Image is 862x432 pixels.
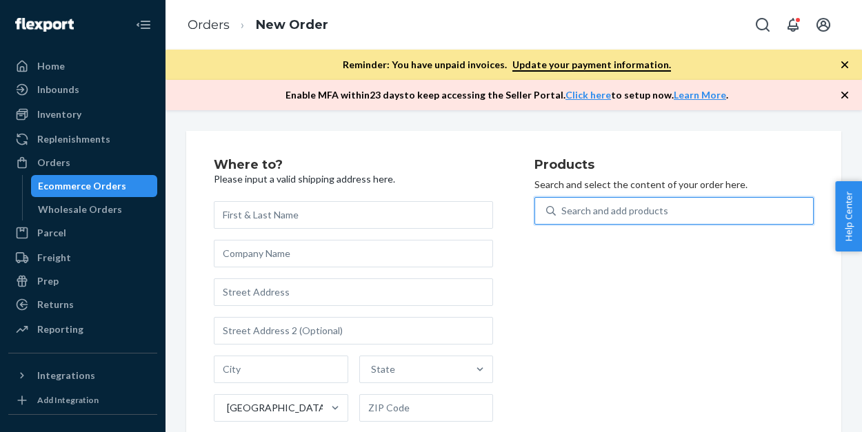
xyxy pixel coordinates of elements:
div: Integrations [37,369,95,382]
p: Reminder: You have unpaid invoices. [343,58,671,72]
div: Returns [37,298,74,311]
a: Returns [8,294,157,316]
a: Home [8,55,157,77]
input: [GEOGRAPHIC_DATA] [225,401,227,415]
div: Parcel [37,226,66,240]
a: Replenishments [8,128,157,150]
img: Flexport logo [15,18,74,32]
div: [GEOGRAPHIC_DATA] [227,401,328,415]
div: Prep [37,274,59,288]
a: Parcel [8,222,157,244]
button: Close Navigation [130,11,157,39]
a: Add Integration [8,392,157,409]
div: Inventory [37,107,81,121]
a: Prep [8,270,157,292]
div: Replenishments [37,132,110,146]
div: Freight [37,251,71,265]
p: Enable MFA within 23 days to keep accessing the Seller Portal. to setup now. . [285,88,728,102]
div: Home [37,59,65,73]
a: Reporting [8,318,157,340]
a: New Order [256,17,328,32]
button: Integrations [8,364,157,387]
div: Inbounds [37,83,79,96]
div: Add Integration [37,394,99,406]
a: Click here [565,89,611,101]
button: Open notifications [779,11,807,39]
button: Open account menu [810,11,837,39]
div: State [371,362,395,376]
p: Please input a valid shipping address here. [214,172,493,186]
a: Orders [188,17,230,32]
input: Company Name [214,240,493,267]
h2: Products [534,158,814,172]
a: Ecommerce Orders [31,175,158,197]
div: Ecommerce Orders [38,179,126,193]
button: Help Center [835,181,862,251]
a: Freight [8,247,157,269]
a: Inventory [8,103,157,125]
div: Orders [37,156,70,169]
p: Search and select the content of your order here. [534,178,814,192]
a: Orders [8,152,157,174]
input: First & Last Name [214,201,493,229]
div: Reporting [37,322,83,336]
input: Street Address 2 (Optional) [214,317,493,344]
ol: breadcrumbs [177,5,339,45]
input: City [214,356,348,383]
button: Open Search Box [749,11,776,39]
input: ZIP Code [359,394,494,422]
a: Learn More [674,89,726,101]
h2: Where to? [214,158,493,172]
a: Inbounds [8,79,157,101]
a: Wholesale Orders [31,198,158,220]
input: Street Address [214,278,493,306]
iframe: Opens a widget where you can chat to one of our agents [772,391,848,425]
div: Wholesale Orders [38,203,122,216]
a: Update your payment information. [512,59,671,72]
div: Search and add products [561,204,668,218]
